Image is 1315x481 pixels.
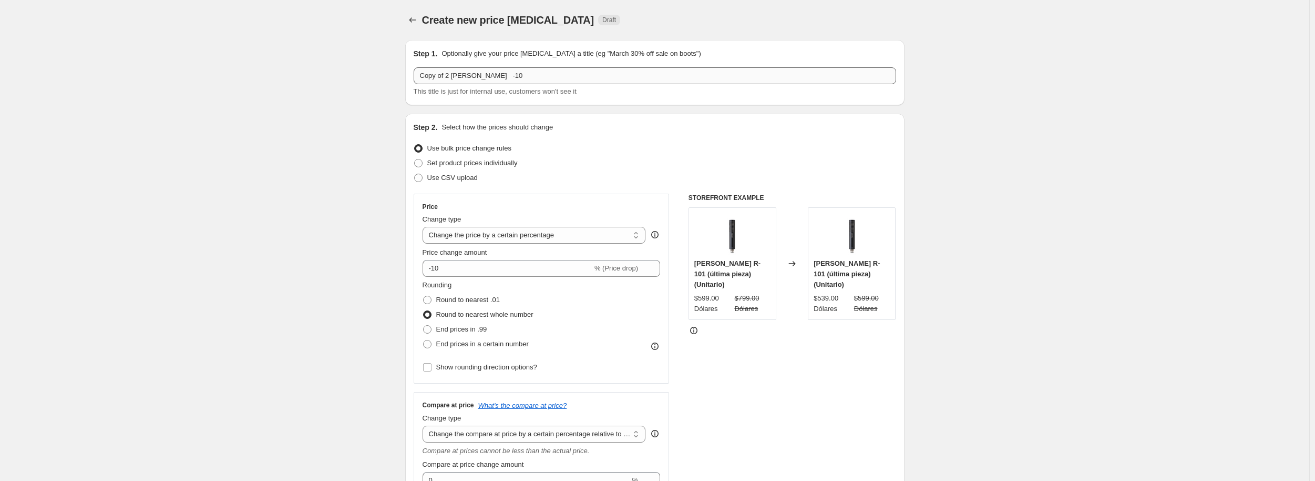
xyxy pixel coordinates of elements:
[423,215,461,223] span: Change type
[650,229,660,240] div: help
[436,296,500,304] span: Round to nearest .01
[422,14,594,26] span: Create new price [MEDICAL_DATA]
[441,122,553,133] p: Select how the prices should change
[478,402,567,409] button: What's the compare at price?
[423,281,452,289] span: Rounding
[436,325,487,333] span: End prices in .99
[423,260,592,277] input: -15
[414,122,438,133] h2: Step 2.
[734,294,759,313] span: $799.00 Dólares
[427,174,478,182] span: Use CSV upload
[423,401,474,409] h3: Compare at price
[694,259,761,288] span: [PERSON_NAME] R-101 (última pieza) (Unitario)
[436,363,537,371] span: Show rounding direction options?
[441,48,701,59] p: Optionally give your price [MEDICAL_DATA] a title (eg "March 30% off sale on boots")
[423,248,487,256] span: Price change amount
[814,294,838,313] span: $539.00 Dólares
[436,340,529,348] span: End prices in a certain number
[423,414,461,422] span: Change type
[602,16,616,24] span: Draft
[414,87,577,95] span: This title is just for internal use, customers won't see it
[689,194,896,202] h6: STOREFRONT EXAMPLE
[423,203,438,211] h3: Price
[405,13,420,27] button: Price change jobs
[436,310,533,318] span: Round to nearest whole number
[414,67,896,84] input: 30% off holiday sale
[594,264,638,272] span: % (Price drop)
[854,294,879,313] span: $599.00 Dólares
[711,213,753,255] img: R-101-1_80x.png
[427,159,518,167] span: Set product prices individually
[814,259,880,288] span: [PERSON_NAME] R-101 (última pieza) (Unitario)
[650,428,660,439] div: help
[694,294,719,313] span: $599.00 Dólares
[423,460,524,468] span: Compare at price change amount
[831,213,873,255] img: R-101-1_80x.png
[423,447,590,455] i: Compare at prices cannot be less than the actual price.
[427,144,511,152] span: Use bulk price change rules
[414,48,438,59] h2: Step 1.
